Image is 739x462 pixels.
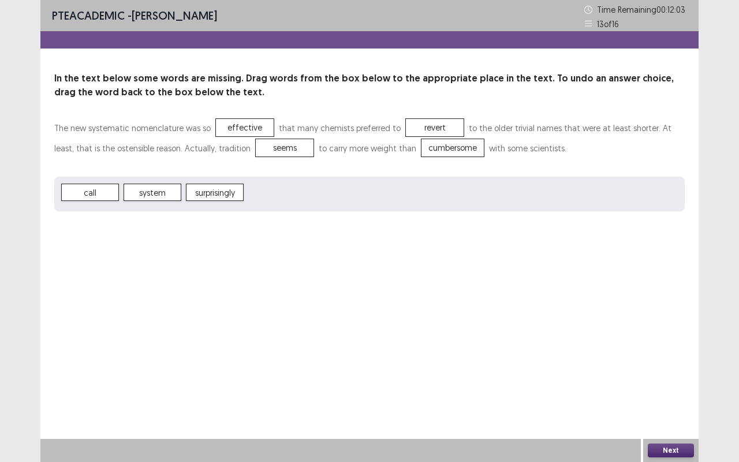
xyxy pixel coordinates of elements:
[406,119,464,136] span: revert
[597,3,687,16] p: Time Remaining 00 : 12 : 03
[186,184,244,201] span: surprisingly
[52,7,217,24] p: - [PERSON_NAME]
[648,444,694,457] button: Next
[597,18,619,30] p: 13 of 16
[256,139,313,157] span: seems
[124,184,181,201] span: system
[52,8,125,23] span: PTE academic
[54,72,685,99] p: In the text below some words are missing. Drag words from the box below to the appropriate place ...
[421,139,484,157] span: cumbersome
[216,119,274,136] span: effective
[54,118,685,158] p: The new systematic nomenclature was so that many chemists preferred to to the older trivial names...
[61,184,119,201] span: call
